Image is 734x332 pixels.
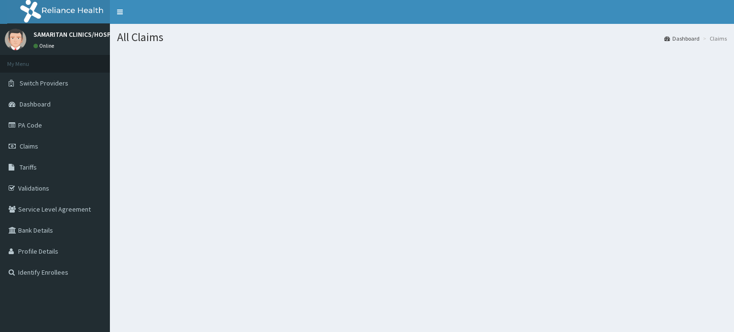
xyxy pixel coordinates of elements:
[20,163,37,171] span: Tariffs
[20,79,68,87] span: Switch Providers
[33,43,56,49] a: Online
[5,29,26,50] img: User Image
[664,34,700,43] a: Dashboard
[20,142,38,150] span: Claims
[33,31,124,38] p: SAMARITAN CLINICS/HOSPITAL
[701,34,727,43] li: Claims
[117,31,727,43] h1: All Claims
[20,100,51,108] span: Dashboard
